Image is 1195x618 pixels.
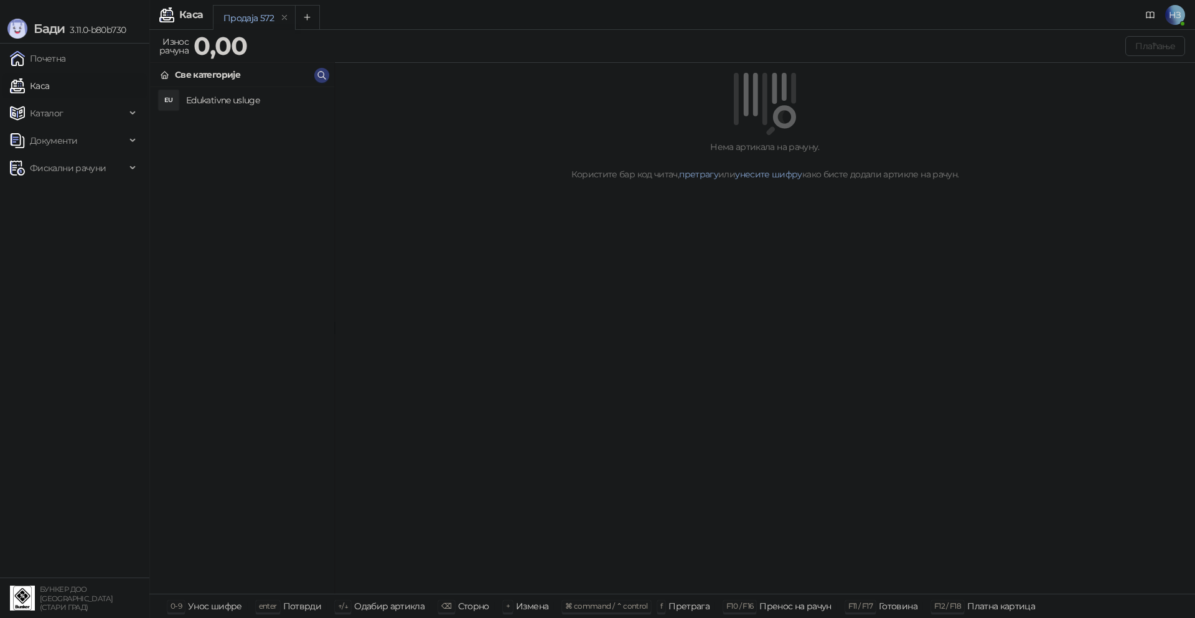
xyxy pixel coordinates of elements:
[186,90,324,110] h4: Edukativne usluge
[34,21,65,36] span: Бади
[194,30,247,61] strong: 0,00
[171,601,182,611] span: 0-9
[1125,36,1185,56] button: Плаћање
[735,169,802,180] a: унесите шифру
[30,156,106,180] span: Фискални рачуни
[848,601,873,611] span: F11 / F17
[660,601,662,611] span: f
[1140,5,1160,25] a: Документација
[188,598,242,614] div: Унос шифре
[565,601,648,611] span: ⌘ command / ⌃ control
[30,128,77,153] span: Документи
[150,87,334,594] div: grid
[668,598,710,614] div: Претрага
[7,19,27,39] img: Logo
[10,586,35,611] img: 64x64-companyLogo-d200c298-da26-4023-afd4-f376f589afb5.jpeg
[223,11,274,25] div: Продаја 572
[441,601,451,611] span: ⌫
[350,140,1180,181] div: Нема артикала на рачуну. Користите бар код читач, или како бисте додали артикле на рачун.
[759,598,831,614] div: Пренос на рачун
[879,598,917,614] div: Готовина
[175,68,240,82] div: Све категорије
[506,601,510,611] span: +
[338,601,348,611] span: ↑/↓
[259,601,277,611] span: enter
[283,598,322,614] div: Потврди
[967,598,1035,614] div: Платна картица
[157,34,191,59] div: Износ рачуна
[30,101,63,126] span: Каталог
[295,5,320,30] button: Add tab
[354,598,424,614] div: Одабир артикла
[10,73,49,98] a: Каса
[934,601,961,611] span: F12 / F18
[516,598,548,614] div: Измена
[458,598,489,614] div: Сторно
[1165,5,1185,25] span: НЗ
[726,601,753,611] span: F10 / F16
[679,169,718,180] a: претрагу
[179,10,203,20] div: Каса
[159,90,179,110] div: EU
[65,24,126,35] span: 3.11.0-b80b730
[40,585,113,612] small: БУНКЕР ДОО [GEOGRAPHIC_DATA] (СТАРИ ГРАД)
[276,12,293,23] button: remove
[10,46,66,71] a: Почетна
